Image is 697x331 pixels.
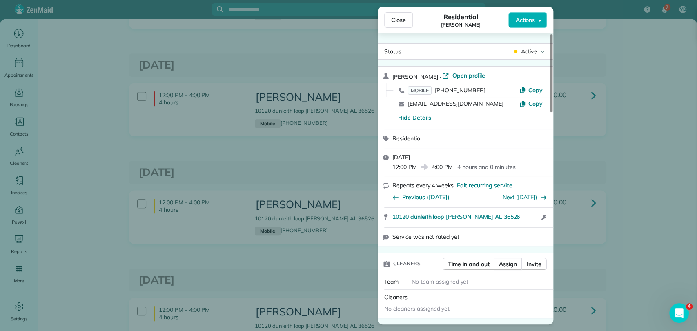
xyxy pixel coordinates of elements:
[494,258,523,270] button: Assign
[452,71,485,80] span: Open profile
[384,293,408,301] span: Cleaners
[392,182,454,189] span: Repeats every 4 weeks
[503,193,547,201] button: Next ([DATE])
[528,87,543,94] span: Copy
[402,193,450,201] span: Previous ([DATE])
[392,233,459,241] span: Service was not rated yet
[392,153,410,161] span: [DATE]
[408,100,503,107] a: [EMAIL_ADDRESS][DOMAIN_NAME]
[443,71,485,80] a: Open profile
[457,181,512,189] span: Edit recurring service
[686,303,693,310] span: 4
[528,100,543,107] span: Copy
[392,163,417,171] span: 12:00 PM
[438,73,443,80] span: ·
[443,258,494,270] button: Time in and out
[384,12,413,28] button: Close
[392,213,520,221] span: 10120 dunleith loop [PERSON_NAME] AL 36526
[412,278,468,285] span: No team assigned yet
[521,47,537,56] span: Active
[435,87,485,94] span: [PHONE_NUMBER]
[503,193,537,201] a: Next ([DATE])
[391,16,406,24] span: Close
[392,135,421,142] span: Residential
[519,86,543,94] button: Copy
[392,73,438,80] span: [PERSON_NAME]
[539,213,549,222] button: Open access information
[432,163,453,171] span: 4:00 PM
[499,260,517,268] span: Assign
[393,260,421,268] span: Cleaners
[408,86,432,95] span: MOBILE
[384,278,399,285] span: Team
[527,260,541,268] span: Invite
[441,22,481,28] span: [PERSON_NAME]
[443,12,478,22] span: Residential
[392,213,539,221] a: 10120 dunleith loop [PERSON_NAME] AL 36526
[398,113,431,122] button: Hide Details
[669,303,689,323] iframe: Intercom live chat
[519,100,543,108] button: Copy
[408,86,485,94] a: MOBILE[PHONE_NUMBER]
[384,305,450,312] span: No cleaners assigned yet
[384,48,401,55] span: Status
[521,258,547,270] button: Invite
[392,193,450,201] button: Previous ([DATE])
[458,163,516,171] p: 4 hours and 0 minutes
[515,16,535,24] span: Actions
[448,260,489,268] span: Time in and out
